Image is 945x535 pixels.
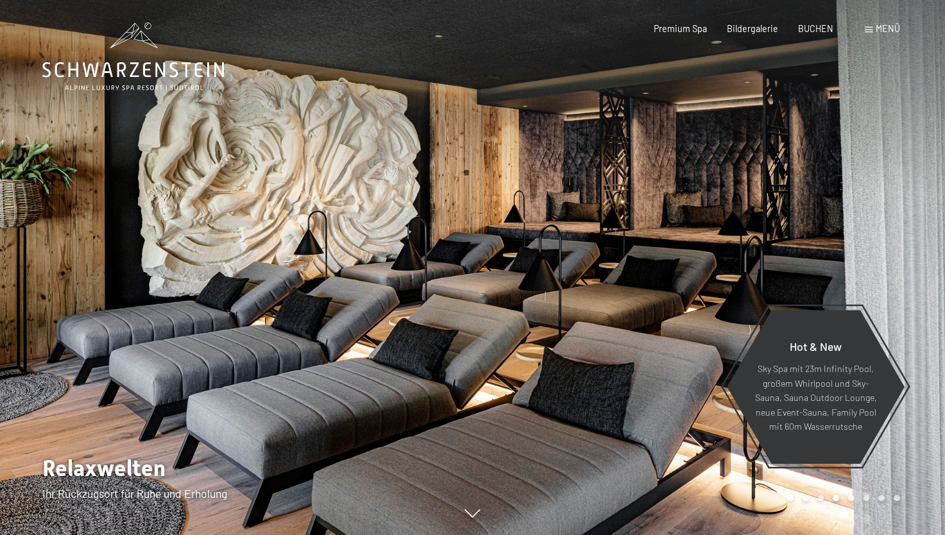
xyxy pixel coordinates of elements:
span: Hot & New [790,339,842,353]
a: Premium Spa [654,23,707,34]
a: Bildergalerie [727,23,778,34]
div: Carousel Page 6 [864,495,870,502]
div: Carousel Page 1 [787,495,794,502]
div: Carousel Page 4 (Current Slide) [833,495,839,502]
div: Carousel Page 2 [803,495,809,502]
span: Menü [876,23,900,34]
div: Carousel Page 7 [878,495,885,502]
div: Carousel Page 3 [818,495,824,502]
div: Carousel Page 8 [894,495,900,502]
div: Carousel Pagination [783,495,899,502]
a: Hot & New Sky Spa mit 23m Infinity Pool, großem Whirlpool und Sky-Sauna, Sauna Outdoor Lounge, ne... [726,309,905,464]
div: Carousel Page 5 [848,495,855,502]
a: BUCHEN [798,23,833,34]
p: Sky Spa mit 23m Infinity Pool, großem Whirlpool und Sky-Sauna, Sauna Outdoor Lounge, neue Event-S... [754,362,877,434]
